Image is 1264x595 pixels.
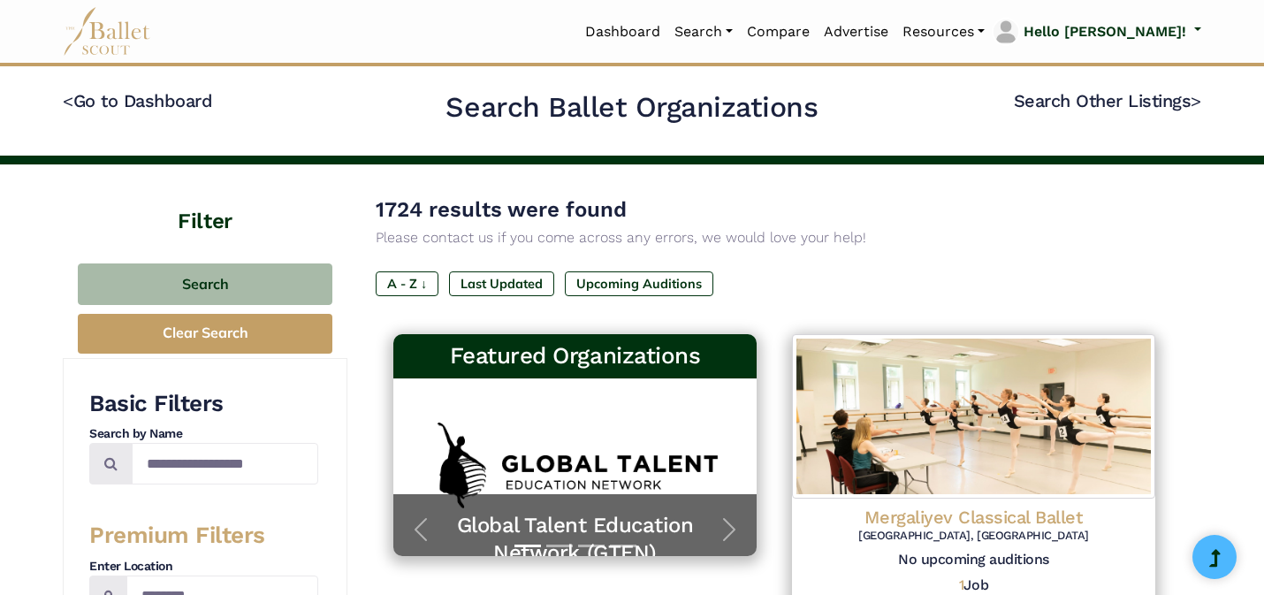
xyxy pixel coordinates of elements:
[806,551,1141,569] h5: No upcoming auditions
[89,425,318,443] h4: Search by Name
[992,18,1201,46] a: profile picture Hello [PERSON_NAME]!
[806,506,1141,529] h4: Mergaliyev Classical Ballet
[578,13,667,50] a: Dashboard
[959,576,964,593] span: 1
[89,521,318,551] h3: Premium Filters
[817,13,895,50] a: Advertise
[63,89,73,111] code: <
[376,271,438,296] label: A - Z ↓
[376,226,1173,249] p: Please contact us if you come across any errors, we would love your help!
[376,197,627,222] span: 1724 results were found
[1014,90,1201,111] a: Search Other Listings>
[63,90,212,111] a: <Go to Dashboard
[792,334,1155,499] img: Logo
[895,13,992,50] a: Resources
[1024,20,1186,43] p: Hello [PERSON_NAME]!
[546,536,573,556] button: Slide 2
[565,271,713,296] label: Upcoming Auditions
[89,389,318,419] h3: Basic Filters
[89,558,318,576] h4: Enter Location
[514,536,541,556] button: Slide 1
[959,576,988,595] h5: Job
[132,443,318,484] input: Search by names...
[449,271,554,296] label: Last Updated
[63,164,347,237] h4: Filter
[78,263,332,305] button: Search
[667,13,740,50] a: Search
[994,19,1018,44] img: profile picture
[78,314,332,354] button: Clear Search
[407,341,742,371] h3: Featured Organizations
[1191,89,1201,111] code: >
[411,512,739,567] a: Global Talent Education Network (GTEN)
[806,529,1141,544] h6: [GEOGRAPHIC_DATA], [GEOGRAPHIC_DATA]
[740,13,817,50] a: Compare
[445,89,818,126] h2: Search Ballet Organizations
[610,536,636,556] button: Slide 4
[578,536,605,556] button: Slide 3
